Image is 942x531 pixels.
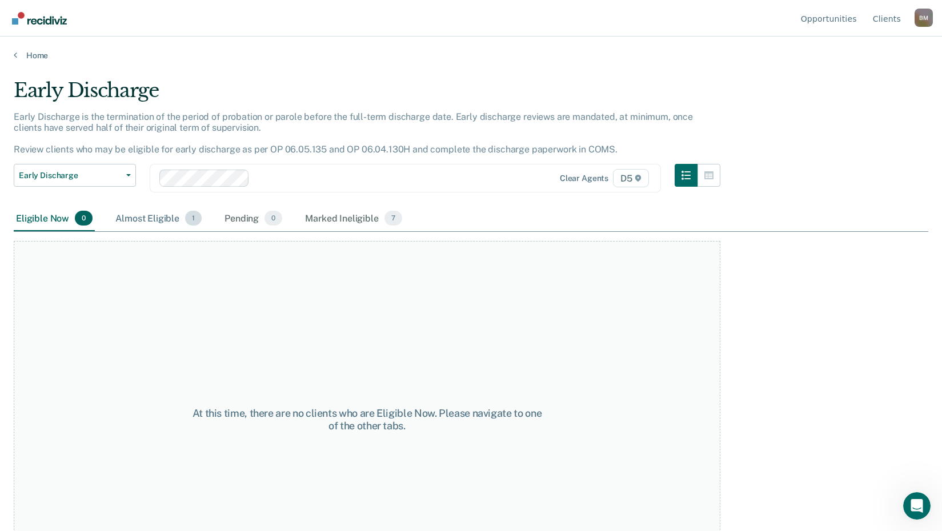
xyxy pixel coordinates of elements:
[915,9,933,27] button: Profile dropdown button
[903,492,931,520] iframe: Intercom live chat
[14,50,928,61] a: Home
[14,111,693,155] p: Early Discharge is the termination of the period of probation or parole before the full-term disc...
[12,12,67,25] img: Recidiviz
[264,211,282,226] span: 0
[915,9,933,27] div: B M
[19,171,122,180] span: Early Discharge
[191,407,543,432] div: At this time, there are no clients who are Eligible Now. Please navigate to one of the other tabs.
[303,206,404,231] div: Marked Ineligible7
[613,169,649,187] span: D5
[14,79,720,111] div: Early Discharge
[14,206,95,231] div: Eligible Now0
[113,206,204,231] div: Almost Eligible1
[222,206,284,231] div: Pending0
[560,174,608,183] div: Clear agents
[185,211,202,226] span: 1
[384,211,402,226] span: 7
[14,164,136,187] button: Early Discharge
[75,211,93,226] span: 0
